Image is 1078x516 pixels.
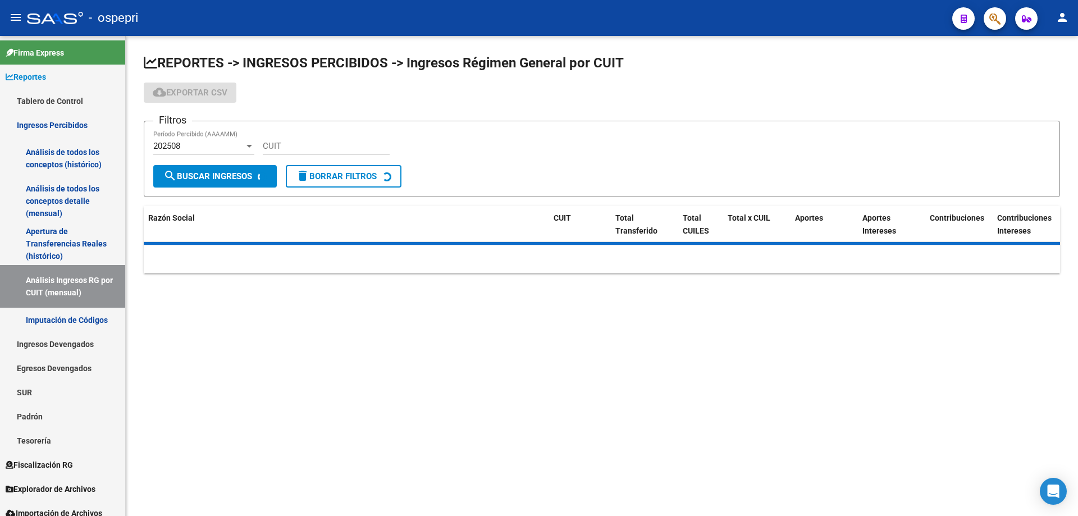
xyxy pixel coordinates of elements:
[163,169,177,182] mat-icon: search
[286,165,401,188] button: Borrar Filtros
[296,171,377,181] span: Borrar Filtros
[148,213,195,222] span: Razón Social
[549,206,611,243] datatable-header-cell: CUIT
[153,112,192,128] h3: Filtros
[615,213,657,235] span: Total Transferido
[6,483,95,495] span: Explorador de Archivos
[153,85,166,99] mat-icon: cloud_download
[858,206,925,243] datatable-header-cell: Aportes Intereses
[1040,478,1067,505] div: Open Intercom Messenger
[163,171,252,181] span: Buscar Ingresos
[993,206,1060,243] datatable-header-cell: Contribuciones Intereses
[6,71,46,83] span: Reportes
[144,55,624,71] span: REPORTES -> INGRESOS PERCIBIDOS -> Ingresos Régimen General por CUIT
[153,88,227,98] span: Exportar CSV
[1056,11,1069,24] mat-icon: person
[6,459,73,471] span: Fiscalización RG
[791,206,858,243] datatable-header-cell: Aportes
[723,206,791,243] datatable-header-cell: Total x CUIL
[728,213,770,222] span: Total x CUIL
[9,11,22,24] mat-icon: menu
[930,213,984,222] span: Contribuciones
[683,213,709,235] span: Total CUILES
[795,213,823,222] span: Aportes
[554,213,571,222] span: CUIT
[678,206,723,243] datatable-header-cell: Total CUILES
[925,206,993,243] datatable-header-cell: Contribuciones
[862,213,896,235] span: Aportes Intereses
[997,213,1052,235] span: Contribuciones Intereses
[89,6,138,30] span: - ospepri
[6,47,64,59] span: Firma Express
[153,141,180,151] span: 202508
[153,165,277,188] button: Buscar Ingresos
[144,206,549,243] datatable-header-cell: Razón Social
[611,206,678,243] datatable-header-cell: Total Transferido
[144,83,236,103] button: Exportar CSV
[296,169,309,182] mat-icon: delete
